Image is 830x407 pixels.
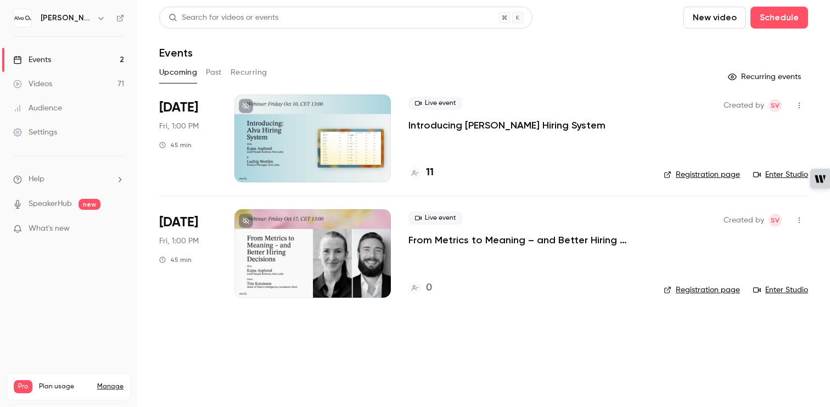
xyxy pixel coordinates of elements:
[771,99,779,112] span: SV
[159,255,192,264] div: 45 min
[159,236,199,247] span: Fri, 1:00 PM
[159,94,217,182] div: Oct 10 Fri, 1:00 PM (Europe/Stockholm)
[724,99,764,112] span: Created by
[426,281,432,296] h4: 0
[29,174,44,185] span: Help
[41,13,92,24] h6: [PERSON_NAME] Labs
[13,174,124,185] li: help-dropdown-opener
[111,224,124,234] iframe: Noticeable Trigger
[29,198,72,210] a: SpeakerHub
[408,211,463,225] span: Live event
[97,382,124,391] a: Manage
[13,103,62,114] div: Audience
[169,12,278,24] div: Search for videos or events
[39,382,91,391] span: Plan usage
[724,214,764,227] span: Created by
[13,54,51,65] div: Events
[159,141,192,149] div: 45 min
[29,223,70,235] span: What's new
[408,281,432,296] a: 0
[753,169,808,180] a: Enter Studio
[159,64,197,81] button: Upcoming
[231,64,267,81] button: Recurring
[771,214,779,227] span: SV
[753,285,808,296] a: Enter Studio
[13,127,57,138] div: Settings
[408,165,434,180] a: 11
[750,7,808,29] button: Schedule
[14,9,31,27] img: Alva Labs
[159,209,217,297] div: Oct 17 Fri, 1:00 PM (Europe/Stockholm)
[426,165,434,180] h4: 11
[14,380,32,393] span: Pro
[159,46,193,59] h1: Events
[159,121,199,132] span: Fri, 1:00 PM
[159,99,198,116] span: [DATE]
[723,68,808,86] button: Recurring events
[78,199,100,210] span: new
[408,119,605,132] a: Introducing [PERSON_NAME] Hiring System
[664,285,740,296] a: Registration page
[664,169,740,180] a: Registration page
[408,233,646,247] a: From Metrics to Meaning – and Better Hiring Decisions
[159,214,198,231] span: [DATE]
[769,99,782,112] span: Sara Vinell
[408,97,463,110] span: Live event
[683,7,746,29] button: New video
[13,79,52,90] div: Videos
[769,214,782,227] span: Sara Vinell
[206,64,222,81] button: Past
